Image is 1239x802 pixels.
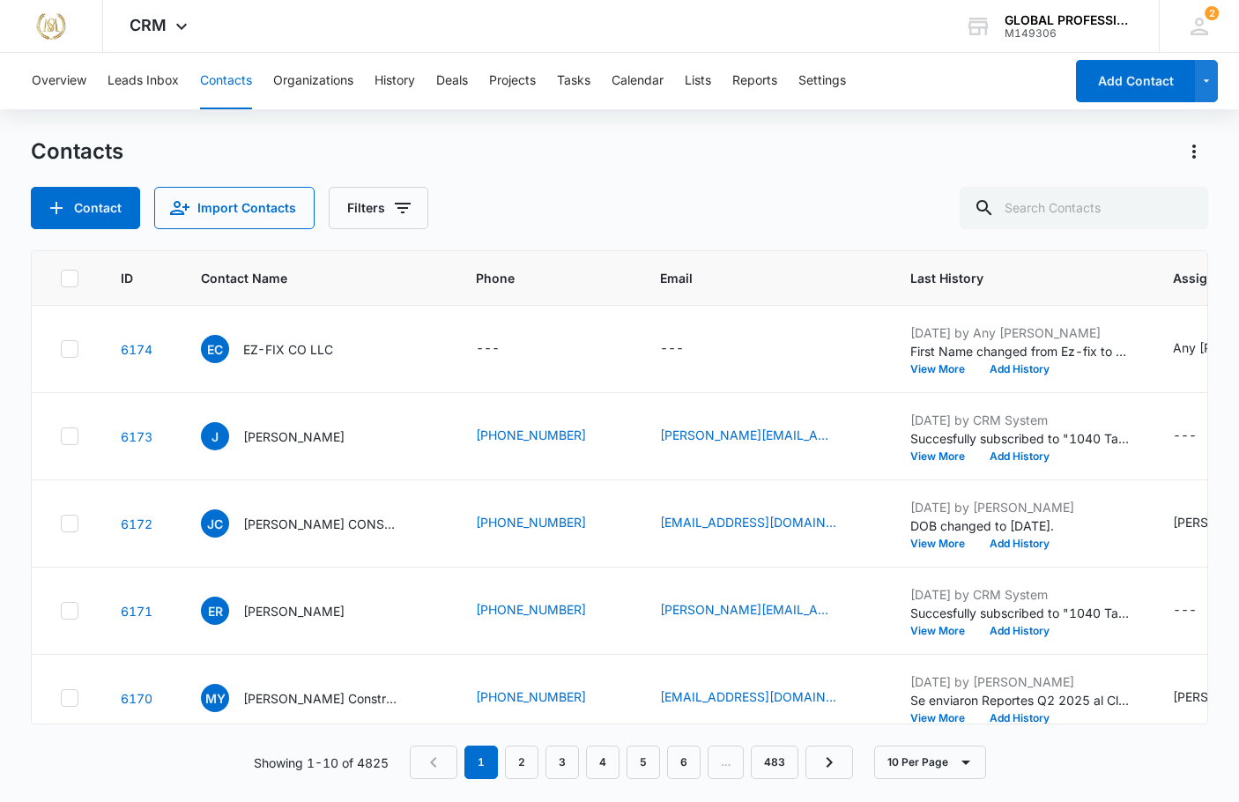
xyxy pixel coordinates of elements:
[243,515,402,533] p: [PERSON_NAME] CONSTRUCTION LLC
[121,342,152,357] a: Navigate to contact details page for EZ-FIX CO LLC
[476,687,586,706] a: [PHONE_NUMBER]
[660,687,868,709] div: Email - yanisleidysosmanin@gmail.com - Select to Edit Field
[201,684,434,712] div: Contact Name - Mann ys Construcción LLC - Select to Edit Field
[751,746,798,779] a: Page 483
[31,138,123,165] h1: Contacts
[410,746,853,779] nav: Pagination
[1180,137,1208,166] button: Actions
[977,451,1062,462] button: Add History
[910,516,1131,535] p: DOB changed to [DATE].
[910,498,1131,516] p: [DATE] by [PERSON_NAME]
[201,422,376,450] div: Contact Name - Juan - Select to Edit Field
[977,713,1062,724] button: Add History
[910,713,977,724] button: View More
[910,538,977,549] button: View More
[201,422,229,450] span: J
[464,746,498,779] em: 1
[557,53,590,109] button: Tasks
[910,691,1131,709] p: Se enviaron Reportes Q2 2025 al Cliente con copia al Supervisor y Digitador.
[201,335,365,363] div: Contact Name - EZ-FIX CO LLC - Select to Edit Field
[476,426,618,447] div: Phone - 8779875421 - Select to Edit Field
[243,340,333,359] p: EZ-FIX CO LLC
[732,53,777,109] button: Reports
[627,746,660,779] a: Page 5
[243,602,345,620] p: [PERSON_NAME]
[273,53,353,109] button: Organizations
[910,342,1131,360] p: First Name changed from Ez-fix to EZ-FIX CO LLC. Last Name entry removed.
[476,338,500,360] div: ---
[254,754,389,772] p: Showing 1-10 of 4825
[201,335,229,363] span: EC
[910,269,1105,287] span: Last History
[910,411,1131,429] p: [DATE] by CRM System
[243,689,402,708] p: [PERSON_NAME] Construcción LLC
[660,338,684,360] div: ---
[660,600,868,621] div: Email - eric@trustedvirtualteam.com - Select to Edit Field
[685,53,711,109] button: Lists
[130,16,167,34] span: CRM
[476,600,618,621] div: Phone - 9093130741 - Select to Edit Field
[121,269,133,287] span: ID
[35,11,67,42] img: Manuel Sierra Does Marketing
[32,53,86,109] button: Overview
[667,746,701,779] a: Page 6
[121,429,152,444] a: Navigate to contact details page for Juan
[586,746,619,779] a: Page 4
[660,687,836,706] a: [EMAIL_ADDRESS][DOMAIN_NAME]
[1173,600,1228,621] div: Assigned To - - Select to Edit Field
[1005,13,1133,27] div: account name
[1205,6,1219,20] div: notifications count
[201,269,408,287] span: Contact Name
[910,585,1131,604] p: [DATE] by CRM System
[660,600,836,619] a: [PERSON_NAME][EMAIL_ADDRESS][DOMAIN_NAME]
[476,338,531,360] div: Phone - - Select to Edit Field
[977,538,1062,549] button: Add History
[154,187,315,229] button: Import Contacts
[505,746,538,779] a: Page 2
[1005,27,1133,40] div: account id
[1205,6,1219,20] span: 2
[201,684,229,712] span: My
[329,187,428,229] button: Filters
[960,187,1208,229] input: Search Contacts
[121,691,152,706] a: Navigate to contact details page for Mann ys Construcción LLC
[874,746,986,779] button: 10 Per Page
[243,427,345,446] p: [PERSON_NAME]
[910,364,977,375] button: View More
[476,513,618,534] div: Phone - 2253634918 - Select to Edit Field
[910,429,1131,448] p: Succesfully subscribed to "1040 Tax Clients ".
[545,746,579,779] a: Page 3
[476,269,592,287] span: Phone
[121,604,152,619] a: Navigate to contact details page for Eric Rogers
[476,426,586,444] a: [PHONE_NUMBER]
[660,426,836,444] a: [PERSON_NAME][EMAIL_ADDRESS][DOMAIN_NAME]
[121,516,152,531] a: Navigate to contact details page for JJ CRUZ CONSTRUCTION LLC
[201,509,434,538] div: Contact Name - JJ CRUZ CONSTRUCTION LLC - Select to Edit Field
[977,364,1062,375] button: Add History
[1076,60,1195,102] button: Add Contact
[910,451,977,462] button: View More
[660,513,868,534] div: Email - anariba.carlos81@yahoo.com - Select to Edit Field
[1173,600,1197,621] div: ---
[476,600,586,619] a: [PHONE_NUMBER]
[1173,426,1197,447] div: ---
[977,626,1062,636] button: Add History
[660,338,716,360] div: Email - - Select to Edit Field
[660,426,868,447] div: Email - juancarlos@gmail.com - Select to Edit Field
[910,323,1131,342] p: [DATE] by Any [PERSON_NAME]
[476,687,618,709] div: Phone - 5042317600 - Select to Edit Field
[805,746,853,779] a: Next Page
[612,53,664,109] button: Calendar
[201,597,376,625] div: Contact Name - Eric Rogers - Select to Edit Field
[910,672,1131,691] p: [DATE] by [PERSON_NAME]
[660,269,842,287] span: Email
[108,53,179,109] button: Leads Inbox
[910,604,1131,622] p: Succesfully subscribed to "1040 Tax Clients ".
[201,597,229,625] span: ER
[660,513,836,531] a: [EMAIL_ADDRESS][DOMAIN_NAME]
[1173,426,1228,447] div: Assigned To - - Select to Edit Field
[200,53,252,109] button: Contacts
[489,53,536,109] button: Projects
[201,509,229,538] span: JC
[375,53,415,109] button: History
